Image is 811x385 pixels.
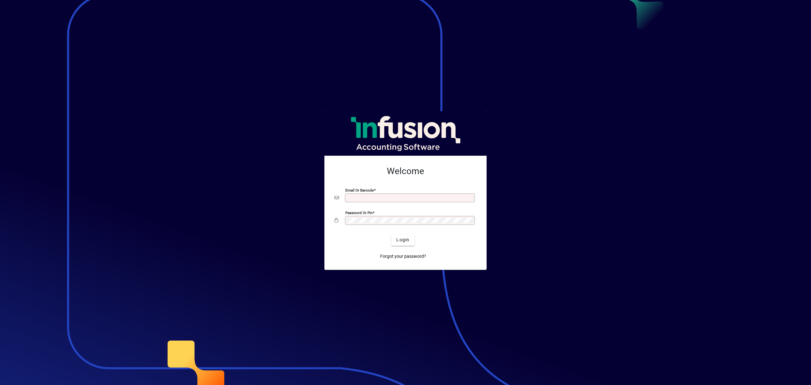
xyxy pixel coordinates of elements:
mat-label: Email or Barcode [345,188,374,192]
h2: Welcome [335,166,476,177]
button: Login [391,234,414,246]
a: Forgot your password? [378,251,429,262]
mat-label: Password or Pin [345,210,373,215]
span: Login [396,237,409,243]
span: Forgot your password? [380,253,426,260]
